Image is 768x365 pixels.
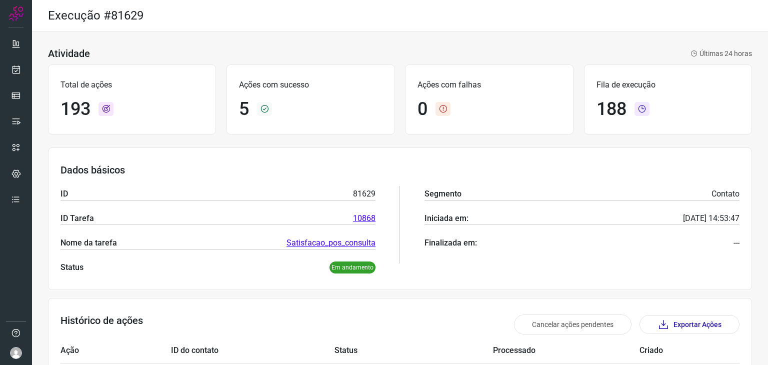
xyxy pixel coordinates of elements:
p: Nome da tarefa [60,237,117,249]
p: ID [60,188,68,200]
a: 10868 [353,212,375,224]
h3: Atividade [48,47,90,59]
p: Últimas 24 horas [690,48,752,59]
p: Finalizada em: [424,237,477,249]
td: Status [334,338,493,363]
p: Fila de execução [596,79,739,91]
h1: 0 [417,98,427,120]
img: Logo [8,6,23,21]
button: Cancelar ações pendentes [514,314,631,334]
p: Iniciada em: [424,212,468,224]
h2: Execução #81629 [48,8,143,23]
p: 81629 [353,188,375,200]
img: avatar-user-boy.jpg [10,347,22,359]
td: Ação [60,338,171,363]
a: Satisfacao_pos_consulta [286,237,375,249]
p: Em andamento [329,261,375,273]
p: Total de ações [60,79,203,91]
p: [DATE] 14:53:47 [683,212,739,224]
h1: 5 [239,98,249,120]
p: Contato [711,188,739,200]
td: Criado [639,338,709,363]
h1: 193 [60,98,90,120]
p: ID Tarefa [60,212,94,224]
td: ID do contato [171,338,334,363]
p: Status [60,261,83,273]
p: Ações com falhas [417,79,560,91]
h1: 188 [596,98,626,120]
td: Processado [493,338,639,363]
p: --- [733,237,739,249]
p: Segmento [424,188,461,200]
button: Exportar Ações [639,315,739,334]
p: Ações com sucesso [239,79,382,91]
h3: Histórico de ações [60,314,143,334]
h3: Dados básicos [60,164,739,176]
